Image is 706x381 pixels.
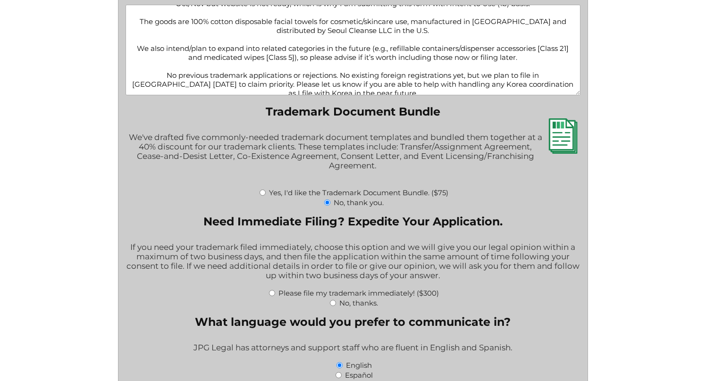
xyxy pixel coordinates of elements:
[346,361,372,370] label: English
[339,298,378,307] label: No, thanks.
[278,289,439,298] label: Please file my trademark immediately! ($300)
[203,215,503,228] legend: Need Immediate Filing? Expedite Your Application.
[195,315,511,329] legend: What language would you prefer to communicate in?
[266,105,440,118] legend: Trademark Document Bundle
[126,126,580,187] div: We've drafted five commonly-needed trademark document templates and bundled them together at a 40...
[345,371,373,380] label: Español
[126,337,580,360] div: JPG Legal has attorneys and support staff who are fluent in English and Spanish.
[334,198,384,207] label: No, thank you.
[269,188,448,197] label: Yes, I'd like the Trademark Document Bundle. ($75)
[126,236,580,288] div: If you need your trademark filed immediately, choose this option and we will give you our legal o...
[545,118,580,154] img: Trademark Document Bundle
